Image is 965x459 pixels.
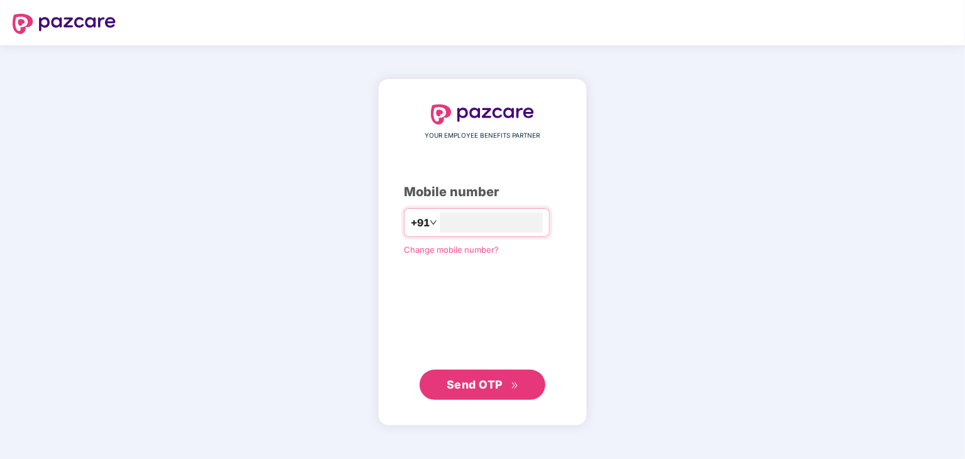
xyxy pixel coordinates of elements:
[425,131,540,141] span: YOUR EMPLOYEE BENEFITS PARTNER
[404,182,561,202] div: Mobile number
[404,245,499,255] a: Change mobile number?
[13,14,116,34] img: logo
[430,219,437,226] span: down
[411,215,430,231] span: +91
[420,370,545,400] button: Send OTPdouble-right
[511,382,519,390] span: double-right
[431,104,534,124] img: logo
[447,378,503,391] span: Send OTP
